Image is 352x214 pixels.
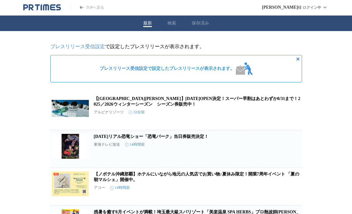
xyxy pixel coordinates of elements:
[52,96,89,121] img: 【石打丸山スキー場】12/19(金)OPEN決定！スーパー早割はあとわずか8/31まで！2025／2026ウィンターシーズン シーズン券販売中！
[262,5,298,10] span: [PERSON_NAME]
[125,142,145,147] time: 14時間前
[100,66,235,71] span: で設定したプレスリリースが表示されます。
[70,5,104,10] a: PR TIMESのトップページはこちら
[110,185,130,190] time: 14時間前
[52,171,89,196] img: 【ノボテル沖縄那覇】ホテルにいながら地元の人気店でお買い物♪夏休み限定！開業7周年イベント 「夏の朝マルシェ」開催中。
[94,172,299,182] a: 【ノボテル沖縄那覇】ホテルにいながら地元の人気店でお買い物♪夏休み限定！開業7周年イベント 「夏の朝マルシェ」開催中。
[94,134,208,139] a: [DATE]リアル恐竜ショー「恐竜パーク」当日券販売決定！
[100,66,148,71] a: プレスリリース受信設定
[167,20,176,26] button: 検索
[50,44,105,49] a: プレスリリース受信設定
[23,4,61,11] a: PR TIMESのトップページはこちら
[94,142,120,147] p: 東海テレビ放送
[94,185,105,190] p: アコー
[94,96,300,107] a: 【[GEOGRAPHIC_DATA][PERSON_NAME]】[DATE]OPEN決定！スーパー早割はあとわずか8/31まで！2025／2026ウィンターシーズン シーズン券販売中！
[52,134,89,159] img: 8/16（土）リアル恐竜ショー「恐竜パーク」当日券販売決定！
[129,110,145,115] time: 33分前
[94,110,124,115] p: アルピナリゾーツ
[294,55,302,63] button: 非表示にする
[50,43,302,50] p: で設定したプレスリリースが表示されます。
[192,20,209,26] button: 保存済み
[143,20,152,26] button: 最新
